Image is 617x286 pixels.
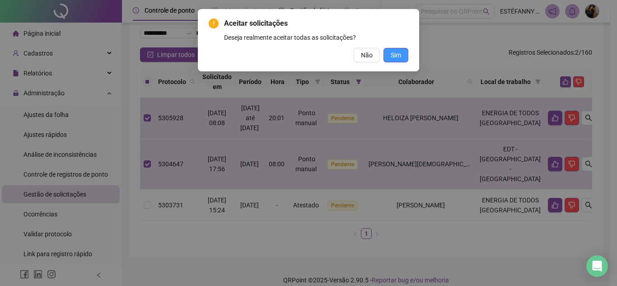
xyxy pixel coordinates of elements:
span: Aceitar solicitações [224,18,408,29]
div: Deseja realmente aceitar todas as solicitações? [224,33,408,42]
div: Open Intercom Messenger [586,255,608,277]
span: Sim [391,50,401,60]
span: exclamation-circle [209,19,219,28]
button: Não [354,48,380,62]
span: Não [361,50,373,60]
button: Sim [383,48,408,62]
